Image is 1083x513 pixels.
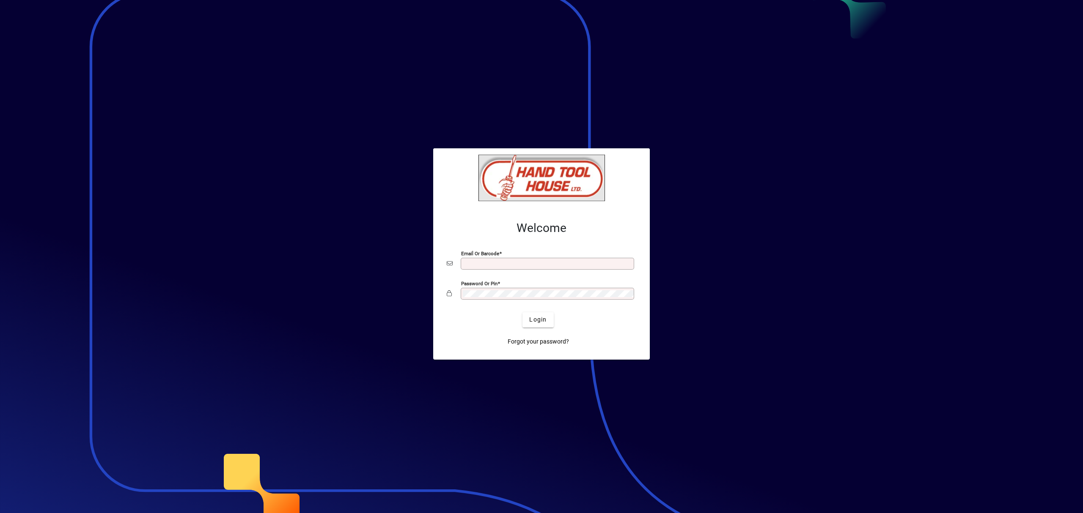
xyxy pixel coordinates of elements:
mat-label: Password or Pin [461,280,498,286]
mat-label: Email or Barcode [461,250,499,256]
h2: Welcome [447,221,636,235]
span: Forgot your password? [508,337,569,346]
a: Forgot your password? [504,334,572,349]
button: Login [522,312,553,327]
span: Login [529,315,547,324]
